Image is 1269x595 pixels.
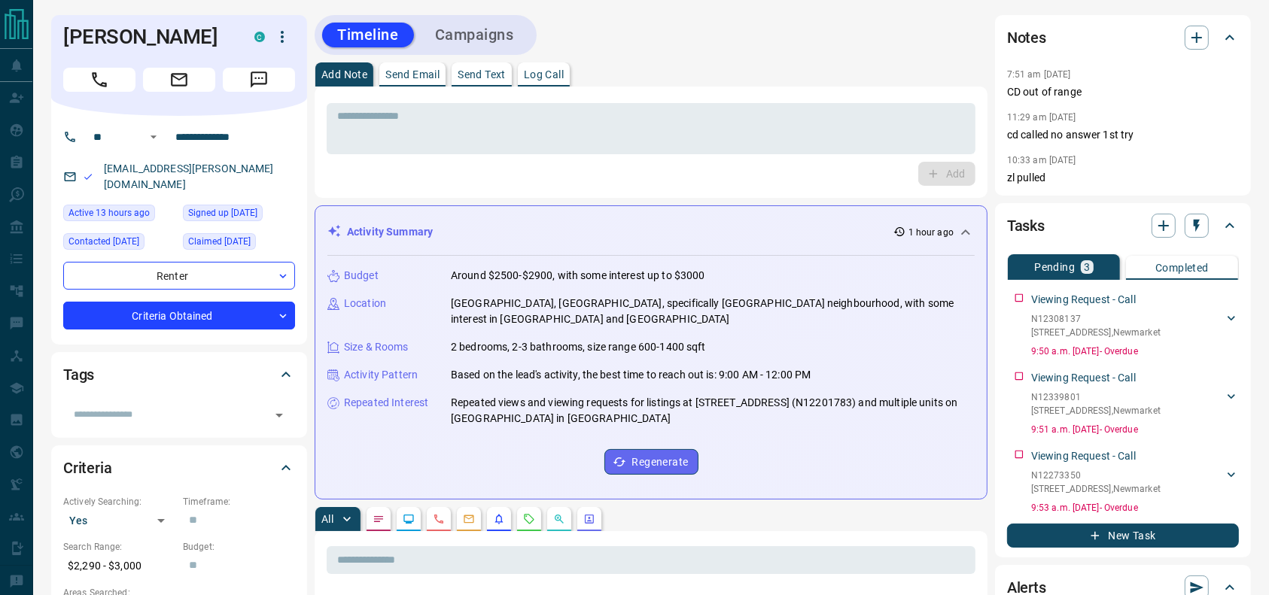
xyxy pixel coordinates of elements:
p: [STREET_ADDRESS] , Newmarket [1031,404,1161,417]
svg: Opportunities [553,513,565,525]
button: Open [145,128,163,146]
p: Send Email [385,69,440,80]
div: Renter [63,262,295,290]
p: 11:29 am [DATE] [1007,112,1076,123]
p: Activity Pattern [344,367,418,383]
div: Yes [63,508,175,533]
p: Send Text [458,69,506,80]
h2: Criteria [63,456,112,480]
div: N12273350[STREET_ADDRESS],Newmarket [1031,466,1239,499]
p: Actively Searching: [63,495,175,508]
span: Signed up [DATE] [188,205,257,220]
p: 9:50 a.m. [DATE] - Overdue [1031,345,1239,358]
p: N12308137 [1031,312,1161,326]
div: Fri Aug 15 2025 [63,233,175,254]
p: Search Range: [63,540,175,554]
h2: Tasks [1007,214,1045,238]
div: N12339801[STREET_ADDRESS],Newmarket [1031,387,1239,420]
p: Repeated views and viewing requests for listings at [STREET_ADDRESS] (N12201783) and multiple uni... [451,395,975,427]
h1: [PERSON_NAME] [63,25,232,49]
div: Fri Aug 15 2025 [183,205,295,226]
p: 7:51 am [DATE] [1007,69,1071,80]
p: Timeframe: [183,495,295,508]
p: cd called no answer 1st try [1007,127,1239,143]
p: 1 hour ago [908,226,954,239]
p: [STREET_ADDRESS] , Newmarket [1031,482,1161,496]
p: 2 bedrooms, 2-3 bathrooms, size range 600-1400 sqft [451,339,706,355]
p: Budget: [183,540,295,554]
button: Campaigns [420,23,529,47]
svg: Calls [433,513,445,525]
span: Active 13 hours ago [68,205,150,220]
p: $2,290 - $3,000 [63,554,175,578]
span: Claimed [DATE] [188,234,251,249]
p: All [321,514,333,524]
div: Fri Aug 15 2025 [183,233,295,254]
p: [GEOGRAPHIC_DATA], [GEOGRAPHIC_DATA], specifically [GEOGRAPHIC_DATA] neighbourhood, with some int... [451,296,975,327]
svg: Agent Actions [583,513,595,525]
p: N12339801 [1031,390,1161,404]
p: Log Call [524,69,564,80]
p: Around $2500-$2900, with some interest up to $3000 [451,268,705,284]
span: Contacted [DATE] [68,234,139,249]
div: Criteria [63,450,295,486]
svg: Requests [523,513,535,525]
a: [EMAIL_ADDRESS][PERSON_NAME][DOMAIN_NAME] [104,162,274,190]
button: New Task [1007,524,1239,548]
p: CD out of range [1007,84,1239,100]
div: Tasks [1007,208,1239,244]
p: Viewing Request - Call [1031,448,1136,464]
p: Completed [1155,263,1209,273]
button: Timeline [322,23,414,47]
p: 9:53 a.m. [DATE] - Overdue [1031,501,1239,515]
div: Mon Aug 18 2025 [63,205,175,226]
svg: Emails [463,513,475,525]
p: 10:33 am [DATE] [1007,155,1076,165]
p: 3 [1084,262,1090,272]
p: Size & Rooms [344,339,409,355]
div: condos.ca [254,32,265,42]
h2: Tags [63,363,94,387]
p: Add Note [321,69,367,80]
p: Based on the lead's activity, the best time to reach out is: 9:00 AM - 12:00 PM [451,367,811,383]
p: Pending [1034,262,1075,272]
p: Location [344,296,386,311]
svg: Lead Browsing Activity [403,513,415,525]
div: Notes [1007,20,1239,56]
p: Repeated Interest [344,395,428,411]
div: N12308137[STREET_ADDRESS],Newmarket [1031,309,1239,342]
p: N12273350 [1031,469,1161,482]
svg: Email Valid [83,172,93,182]
svg: Listing Alerts [493,513,505,525]
button: Regenerate [604,449,698,475]
div: Tags [63,357,295,393]
span: Message [223,68,295,92]
p: Viewing Request - Call [1031,370,1136,386]
svg: Notes [373,513,385,525]
p: zl pulled [1007,170,1239,186]
h2: Notes [1007,26,1046,50]
div: Activity Summary1 hour ago [327,218,975,246]
p: Activity Summary [347,224,433,240]
p: Budget [344,268,379,284]
div: Criteria Obtained [63,302,295,329]
p: Viewing Request - Call [1031,292,1136,308]
p: 9:51 a.m. [DATE] - Overdue [1031,423,1239,436]
span: Email [143,68,215,92]
p: [STREET_ADDRESS] , Newmarket [1031,326,1161,339]
span: Call [63,68,135,92]
button: Open [269,405,290,426]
